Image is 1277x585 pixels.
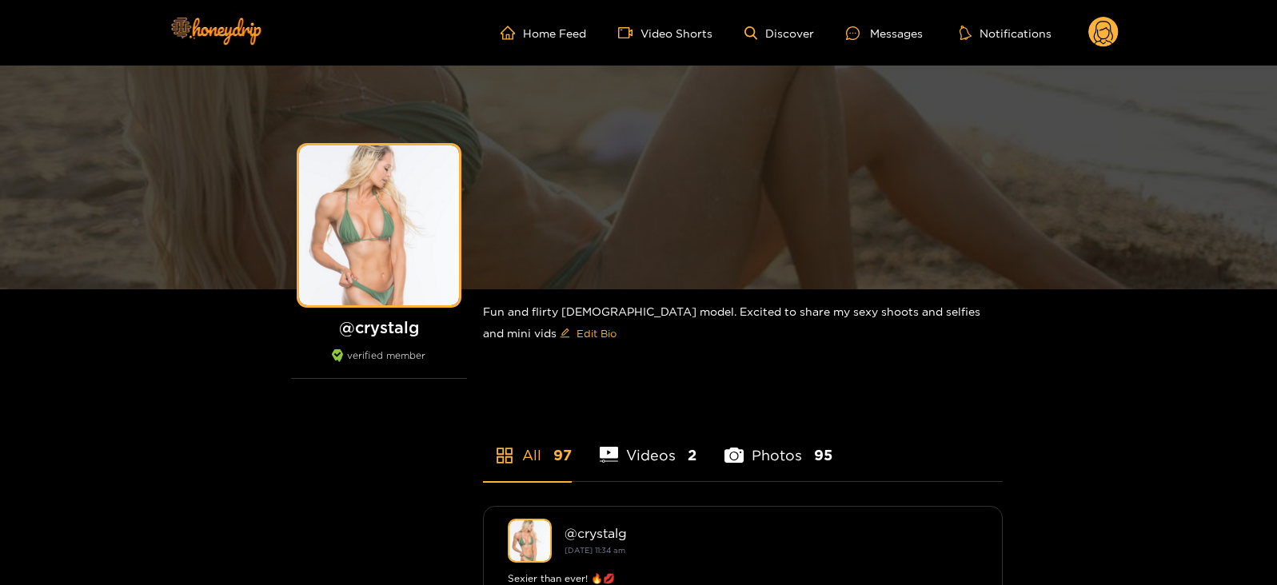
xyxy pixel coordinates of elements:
[495,446,514,465] span: appstore
[483,409,572,481] li: All
[618,26,712,40] a: Video Shorts
[560,328,570,340] span: edit
[955,25,1056,41] button: Notifications
[618,26,640,40] span: video-camera
[291,317,467,337] h1: @ crystalg
[565,546,625,555] small: [DATE] 11:34 am
[557,320,620,346] button: editEdit Bio
[600,409,697,481] li: Videos
[508,519,552,563] img: crystalg
[846,24,923,42] div: Messages
[577,325,617,341] span: Edit Bio
[483,289,1003,359] div: Fun and flirty [DEMOGRAPHIC_DATA] model. Excited to share my sexy shoots and selfies and mini vids
[501,26,586,40] a: Home Feed
[814,445,832,465] span: 95
[501,26,523,40] span: home
[553,445,572,465] span: 97
[744,26,814,40] a: Discover
[724,409,832,481] li: Photos
[565,526,978,540] div: @ crystalg
[291,349,467,379] div: verified member
[688,445,696,465] span: 2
